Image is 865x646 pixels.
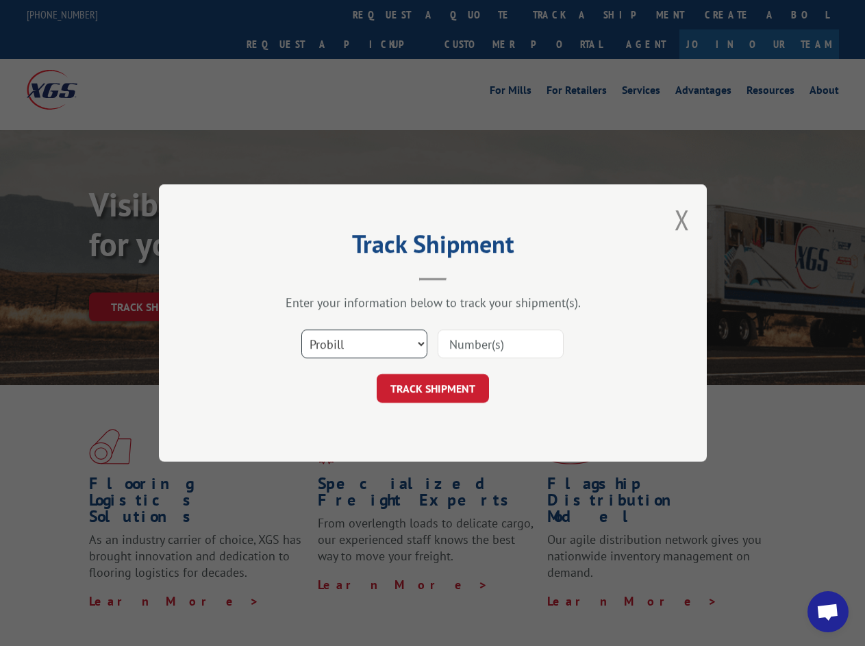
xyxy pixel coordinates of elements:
div: Open chat [807,591,849,632]
input: Number(s) [438,330,564,358]
div: Enter your information below to track your shipment(s). [227,295,638,310]
button: Close modal [675,201,690,238]
h2: Track Shipment [227,234,638,260]
button: TRACK SHIPMENT [377,374,489,403]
